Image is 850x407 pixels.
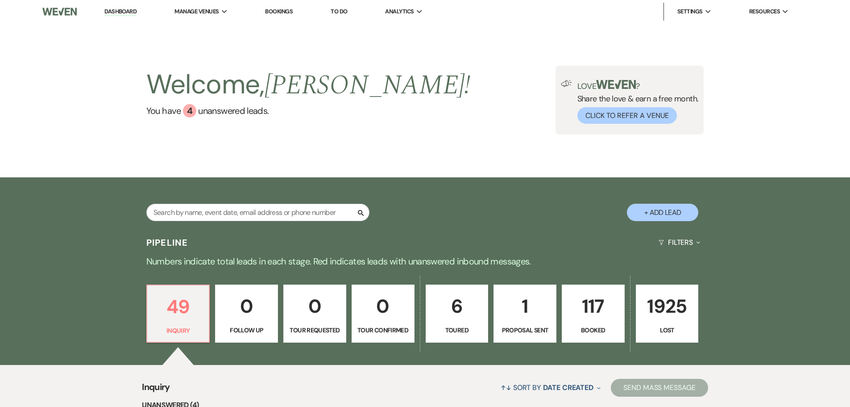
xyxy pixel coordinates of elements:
[357,325,409,335] p: Tour Confirmed
[636,285,699,343] a: 1925Lost
[104,8,137,16] a: Dashboard
[146,204,369,221] input: Search by name, event date, email address or phone number
[431,291,483,321] p: 6
[42,2,76,21] img: Weven Logo
[749,7,780,16] span: Resources
[493,285,556,343] a: 1Proposal Sent
[357,291,409,321] p: 0
[146,66,471,104] h2: Welcome,
[627,204,698,221] button: + Add Lead
[642,325,693,335] p: Lost
[543,383,593,392] span: Date Created
[568,325,619,335] p: Booked
[289,291,340,321] p: 0
[221,325,272,335] p: Follow Up
[146,236,188,249] h3: Pipeline
[655,231,704,254] button: Filters
[283,285,346,343] a: 0Tour Requested
[611,379,708,397] button: Send Mass Message
[426,285,489,343] a: 6Toured
[174,7,219,16] span: Manage Venues
[568,291,619,321] p: 117
[499,325,551,335] p: Proposal Sent
[499,291,551,321] p: 1
[577,80,699,90] p: Love ?
[146,285,210,343] a: 49Inquiry
[431,325,483,335] p: Toured
[215,285,278,343] a: 0Follow Up
[142,380,170,399] span: Inquiry
[153,326,204,336] p: Inquiry
[153,292,204,322] p: 49
[331,8,347,15] a: To Do
[677,7,703,16] span: Settings
[352,285,415,343] a: 0Tour Confirmed
[596,80,636,89] img: weven-logo-green.svg
[146,104,471,117] a: You have 4 unanswered leads.
[265,65,471,106] span: [PERSON_NAME] !
[501,383,511,392] span: ↑↓
[562,285,625,343] a: 117Booked
[104,254,746,269] p: Numbers indicate total leads in each stage. Red indicates leads with unanswered inbound messages.
[497,376,604,399] button: Sort By Date Created
[577,107,677,124] button: Click to Refer a Venue
[289,325,340,335] p: Tour Requested
[572,80,699,124] div: Share the love & earn a free month.
[265,8,293,15] a: Bookings
[642,291,693,321] p: 1925
[385,7,414,16] span: Analytics
[561,80,572,87] img: loud-speaker-illustration.svg
[221,291,272,321] p: 0
[183,104,196,117] div: 4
